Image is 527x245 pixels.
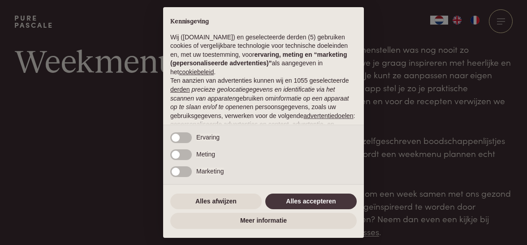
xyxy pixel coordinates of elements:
span: Meting [196,151,215,158]
p: Ten aanzien van advertenties kunnen wij en 1055 geselecteerde gebruiken om en persoonsgegevens, z... [170,76,357,138]
p: Wij ([DOMAIN_NAME]) en geselecteerde derden (5) gebruiken cookies of vergelijkbare technologie vo... [170,33,357,77]
em: informatie op een apparaat op te slaan en/of te openen [170,95,349,111]
button: Alles accepteren [265,194,357,210]
button: Alles afwijzen [170,194,262,210]
em: precieze geolocatiegegevens en identificatie via het scannen van apparaten [170,86,335,102]
strong: ervaring, meting en “marketing (gepersonaliseerde advertenties)” [170,51,347,67]
span: Ervaring [196,134,220,141]
a: cookiebeleid [179,68,214,76]
button: derden [170,85,190,94]
button: Meer informatie [170,213,357,229]
h2: Kennisgeving [170,18,357,26]
button: advertentiedoelen [303,112,353,121]
span: Marketing [196,168,224,175]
